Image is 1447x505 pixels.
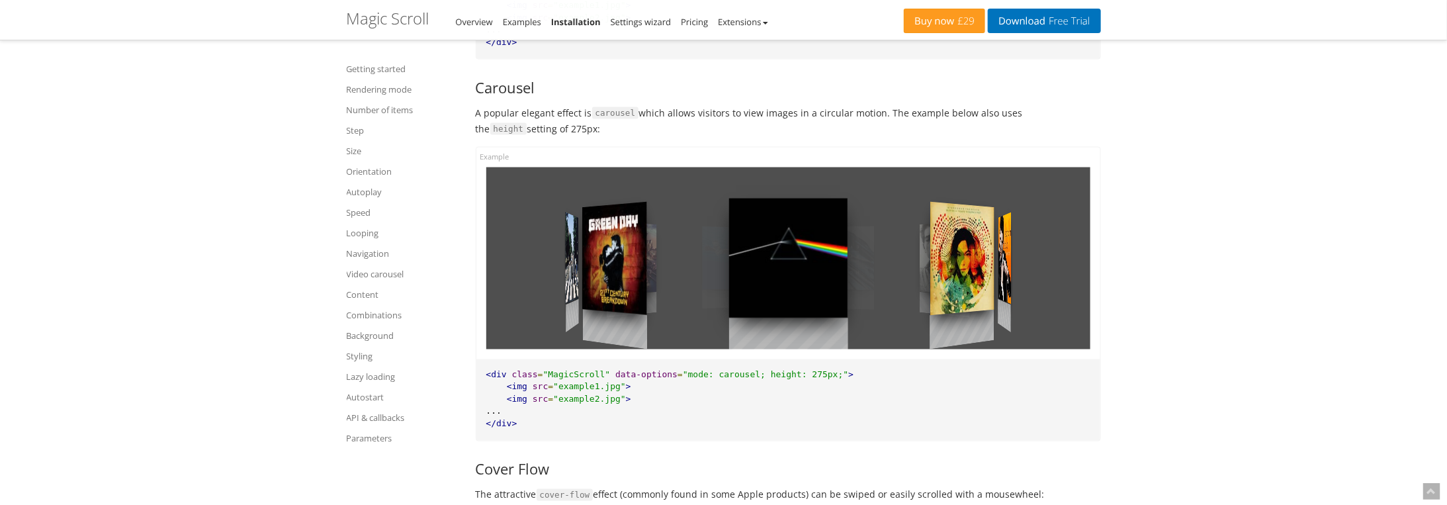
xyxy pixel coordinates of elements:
a: Pricing [681,16,708,28]
span: <img [507,394,527,404]
a: DownloadFree Trial [988,9,1100,33]
a: Content [347,287,459,302]
span: </div> [486,419,517,429]
a: Overview [456,16,493,28]
span: "example2.jpg" [553,394,626,404]
h3: Cover Flow [476,461,1101,477]
span: "example1.jpg" [553,382,626,392]
a: Styling [347,348,459,364]
p: The attractive effect (commonly found in some Apple products) can be swiped or easily scrolled wi... [476,487,1101,503]
code: cover-flow [537,489,593,501]
h1: Magic Scroll [347,10,429,27]
a: Looping [347,225,459,241]
span: <img [507,382,527,392]
code: carousel [592,107,639,119]
a: Settings wizard [611,16,672,28]
a: Step [347,122,459,138]
a: Combinations [347,307,459,323]
span: </div> [486,37,517,47]
a: Lazy loading [347,369,459,385]
a: Background [347,328,459,344]
code: height [490,123,527,135]
span: Free Trial [1045,16,1090,26]
p: A popular elegant effect is which allows visitors to view images in a circular motion. The exampl... [476,105,1101,137]
span: > [848,370,854,380]
a: Autostart [347,389,459,405]
span: src [533,382,548,392]
span: "MagicScroll" [543,370,611,380]
a: Parameters [347,430,459,446]
a: Rendering mode [347,81,459,97]
span: = [678,370,683,380]
span: data-options [615,370,678,380]
a: Speed [347,205,459,220]
a: API & callbacks [347,410,459,426]
a: Examples [503,16,541,28]
a: Installation [551,16,601,28]
a: Number of items [347,102,459,118]
a: Extensions [718,16,767,28]
span: > [626,382,631,392]
a: Navigation [347,246,459,261]
a: Video carousel [347,266,459,282]
h3: Carousel [476,79,1101,95]
a: Size [347,143,459,159]
span: "mode: carousel; height: 275px;" [683,370,848,380]
a: Getting started [347,61,459,77]
span: = [538,370,543,380]
span: ... [486,406,502,416]
span: = [548,394,553,404]
a: Buy now£29 [904,9,985,33]
a: Orientation [347,163,459,179]
span: class [512,370,538,380]
span: <div [486,370,507,380]
a: Autoplay [347,184,459,200]
span: src [533,394,548,404]
span: > [626,394,631,404]
span: £29 [955,16,975,26]
span: = [548,382,553,392]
